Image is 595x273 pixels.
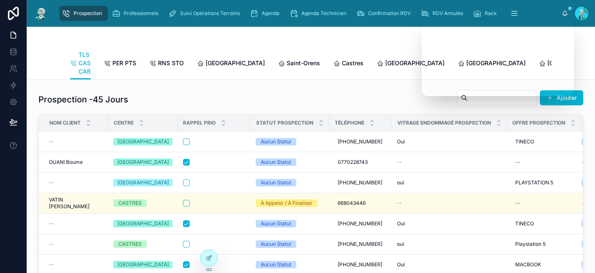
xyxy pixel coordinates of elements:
[582,200,587,207] span: --
[397,200,402,207] span: --
[515,159,520,166] div: --
[515,261,541,268] span: MACBOOK
[397,261,502,268] a: Oui
[397,159,502,166] a: --
[432,10,463,17] span: RDV Annulés
[397,179,502,186] a: oui
[582,159,587,166] span: --
[470,6,503,21] a: Rack
[74,10,102,17] span: Prospection
[397,241,404,247] span: oui
[158,59,184,67] span: RNS STO
[113,138,173,145] a: [GEOGRAPHIC_DATA]
[180,10,240,17] span: Suivi Opérations Terrains
[49,196,103,210] a: VATIN [PERSON_NAME]
[397,200,502,207] a: --
[113,158,173,166] a: [GEOGRAPHIC_DATA]
[166,6,246,21] a: Suivi Opérations Terrains
[117,261,169,268] div: [GEOGRAPHIC_DATA]
[261,261,291,268] div: Aucun Statut
[512,217,576,230] a: TINECO
[301,10,346,17] span: Agenda Technicien
[512,176,576,189] a: PLAYSTATION 5
[397,261,405,268] span: Oui
[49,179,103,186] a: --
[397,159,402,166] span: --
[49,179,54,186] span: --
[104,56,136,72] a: PER PTS
[338,220,382,227] span: [PHONE_NUMBER]
[261,179,291,186] div: Aucun Statut
[49,159,103,166] a: OUANI Boume
[385,59,445,67] span: [GEOGRAPHIC_DATA]
[70,47,91,80] a: TLS CAS CAR
[338,200,366,207] span: 668043446
[117,220,169,227] div: [GEOGRAPHIC_DATA]
[338,261,382,268] span: [PHONE_NUMBER]
[113,220,173,227] a: [GEOGRAPHIC_DATA]
[278,56,320,72] a: Saint-Orens
[261,199,313,207] div: À Appeler / À Finaliser
[338,159,368,166] span: 0770228743
[109,6,164,21] a: Professionnels
[114,120,134,126] span: Centre
[49,261,54,268] span: --
[397,220,405,227] span: Oui
[342,59,364,67] span: Castres
[540,90,583,105] button: Ajouter
[338,179,382,186] span: [PHONE_NUMBER]
[397,138,502,145] a: Oui
[515,241,546,247] span: Playstation 5
[261,220,291,227] div: Aucun Statut
[49,220,103,227] a: --
[256,120,313,126] span: Statut Prospection
[515,220,534,227] span: TINECO
[124,10,158,17] span: Professionnels
[247,6,285,21] a: Agenda
[512,196,576,210] a: --
[113,240,173,248] a: CASTRES
[118,199,142,207] div: CASTRES
[49,138,103,145] a: --
[397,179,404,186] span: oui
[59,6,108,21] a: Prospection
[256,240,324,248] a: Aucun Statut
[150,56,184,72] a: RNS STO
[334,237,387,251] a: [PHONE_NUMBER]
[397,120,491,126] span: Vitrage endommagé Prospection
[334,135,387,148] a: [PHONE_NUMBER]
[334,196,387,210] a: 668043446
[512,237,576,251] a: Playstation 5
[113,179,173,186] a: [GEOGRAPHIC_DATA]
[33,7,48,20] img: App logo
[49,241,103,247] a: --
[117,138,169,145] div: [GEOGRAPHIC_DATA]
[197,56,265,72] a: [GEOGRAPHIC_DATA]
[512,135,576,148] a: TINECO
[256,158,324,166] a: Aucun Statut
[338,138,382,145] span: [PHONE_NUMBER]
[113,261,173,268] a: [GEOGRAPHIC_DATA]
[38,94,128,105] h1: Prospection -45 Jours
[261,138,291,145] div: Aucun Statut
[49,159,83,166] span: OUANI Boume
[49,138,54,145] span: --
[55,4,562,23] div: scrollable content
[79,51,91,76] span: TLS CAS CAR
[256,179,324,186] a: Aucun Statut
[512,156,576,169] a: --
[515,138,534,145] span: TINECO
[397,138,405,145] span: Oui
[183,120,216,126] span: Rappel Prio
[333,56,364,72] a: Castres
[334,258,387,271] a: [PHONE_NUMBER]
[368,10,411,17] span: Confirmation RDV
[335,120,364,126] span: Téléphone
[256,138,324,145] a: Aucun Statut
[261,240,291,248] div: Aucun Statut
[485,10,497,17] span: Rack
[334,217,387,230] a: [PHONE_NUMBER]
[287,6,352,21] a: Agenda Technicien
[334,176,387,189] a: [PHONE_NUMBER]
